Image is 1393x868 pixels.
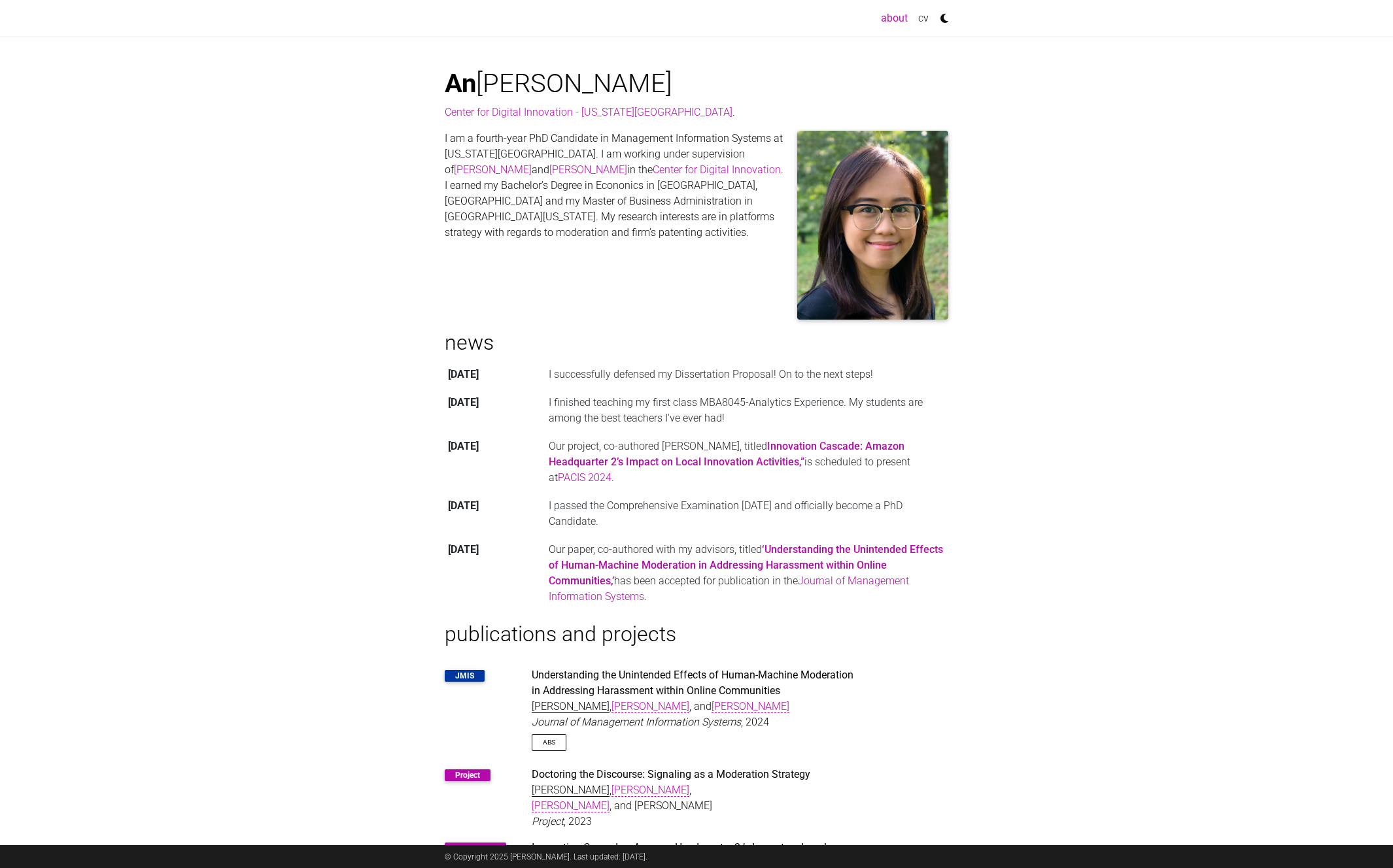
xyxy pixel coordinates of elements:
a: [PERSON_NAME] [712,700,789,713]
a: [PERSON_NAME] [549,163,627,176]
div: , , , and [PERSON_NAME] [532,782,861,814]
a: [PERSON_NAME] [454,163,532,176]
td: I finished teaching my first class MBA8045-Analytics Experience. My students are among the best t... [545,388,948,432]
a: PACIS2024 [455,844,496,853]
a: [PERSON_NAME] [532,799,610,812]
a: Project [455,771,480,780]
div: , 2023 [532,814,861,829]
th: [DATE] [445,388,545,432]
a: about [876,5,913,31]
h1: [PERSON_NAME] [445,68,948,99]
a: cv [913,5,934,31]
td: Our project, co-authored [PERSON_NAME], titled is scheduled to present at . [545,433,948,492]
th: [DATE] [445,536,545,611]
div: Understanding the Unintended Effects of Human-Machine Moderation in Addressing Harassment within ... [532,667,861,699]
th: [DATE] [445,360,545,388]
a: [PERSON_NAME] [611,784,689,797]
th: [DATE] [445,433,545,492]
em: Journal of Management Information Systems [532,716,741,728]
a: Center for Digital Innovation [653,163,781,176]
span: An [445,68,476,99]
p: . [445,105,948,120]
td: I successfully defensed my Dissertation Proposal! On to the next steps! [545,360,948,388]
td: Our paper, co-authored with my advisors, titled has been accepted for publication in the . [545,536,948,611]
a: ‘Understanding the Unintended Effects of Human-Machine Moderation in Addressing Harassment within... [549,543,943,587]
th: [DATE] [445,492,545,536]
a: JMIS [455,671,474,680]
em: [PERSON_NAME] [532,700,610,713]
em: [PERSON_NAME] [532,784,610,797]
div: , , and [532,699,861,714]
a: Abs [532,734,566,750]
td: I passed the Comprehensive Examination [DATE] and officially become a PhD Candidate. [545,492,948,536]
em: Project [532,815,564,827]
div: , 2024 [532,714,861,730]
a: [PERSON_NAME] [611,700,689,713]
div: © Copyright 2025 [PERSON_NAME]. Last updated: [DATE]. [435,845,958,868]
a: PACIS 2024 [558,471,611,484]
a: news [445,330,494,355]
a: Center for Digital Innovation - [US_STATE][GEOGRAPHIC_DATA] [445,106,732,118]
div: Doctoring the Discourse: Signaling as a Moderation Strategy [532,767,861,782]
img: prof_pic.jpg [797,131,948,320]
a: publications and projects [445,622,676,646]
p: I am a fourth-year PhD Candidate in Management Information Systems at [US_STATE][GEOGRAPHIC_DATA]... [445,131,948,241]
